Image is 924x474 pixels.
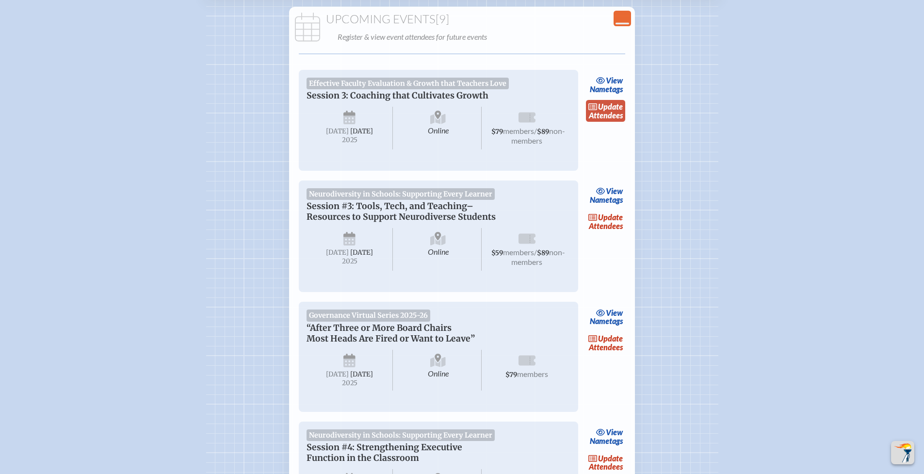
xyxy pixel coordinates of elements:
span: “After Three or More Board Chairs Most Heads Are Fired or Want to Leave” [307,323,475,344]
span: Effective Faculty Evaluation & Growth that Teachers Love [307,78,509,89]
span: Session 3: Coaching that Cultivates Growth [307,90,488,101]
span: 2025 [314,136,385,144]
span: update [598,334,623,343]
a: updateAttendees [586,452,626,474]
a: updateAttendees [586,211,626,233]
span: members [503,126,534,135]
span: [DATE] [326,370,349,378]
span: non-members [511,247,565,266]
span: 2025 [314,379,385,387]
span: view [606,308,623,317]
span: update [598,212,623,222]
span: Neurodiversity in Schools: Supporting Every Learner [307,429,495,441]
span: update [598,102,623,111]
span: [9] [436,12,449,26]
span: [DATE] [326,248,349,257]
img: To the top [893,443,912,462]
span: update [598,454,623,463]
span: [DATE] [350,248,373,257]
span: $59 [491,249,503,257]
span: 2025 [314,258,385,265]
span: Online [395,107,482,149]
span: $79 [491,128,503,136]
span: members [503,247,534,257]
span: Governance Virtual Series 2025-26 [307,310,431,321]
span: $89 [537,249,549,257]
span: / [534,247,537,257]
span: non-members [511,126,565,145]
a: updateAttendees [586,100,626,122]
a: updateAttendees [586,332,626,354]
span: $79 [505,371,517,379]
span: [DATE] [326,127,349,135]
span: Online [395,350,482,391]
span: $89 [537,128,549,136]
a: viewNametags [587,306,626,328]
h1: Upcoming Events [293,13,632,26]
span: view [606,76,623,85]
span: Neurodiversity in Schools: Supporting Every Learner [307,188,495,200]
button: Scroll Top [891,441,914,464]
p: Register & view event attendees for future events [338,30,630,44]
span: Session #3: Tools, Tech, and Teaching–Resources to Support Neurodiverse Students [307,201,496,222]
span: [DATE] [350,127,373,135]
span: Session #4: Strengthening Executive Function in the Classroom [307,442,462,463]
span: members [517,369,548,378]
span: Online [395,228,482,271]
span: [DATE] [350,370,373,378]
span: view [606,427,623,437]
span: / [534,126,537,135]
a: viewNametags [587,74,626,96]
a: viewNametags [587,184,626,207]
span: view [606,186,623,196]
a: viewNametags [587,425,626,448]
